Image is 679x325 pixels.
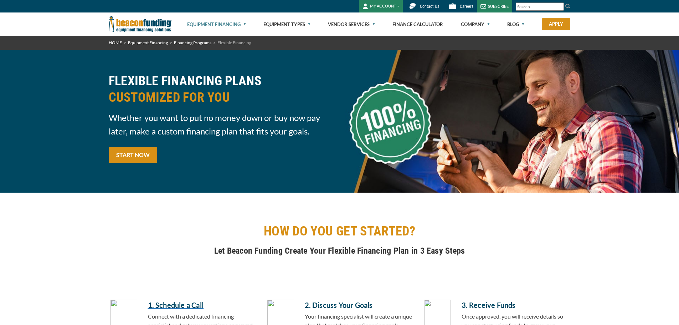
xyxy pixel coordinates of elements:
a: Finance Calculator [392,13,443,36]
span: Careers [460,4,473,9]
a: HOME [109,40,122,45]
a: Equipment Types [263,13,310,36]
a: Vendor Services [328,13,375,36]
h4: Let Beacon Funding Create Your Flexible Financing Plan in 3 Easy Steps [109,245,571,257]
h2: FLEXIBLE FINANCING PLANS [109,73,335,106]
a: Equipment Financing [187,13,246,36]
span: CUSTOMIZED FOR YOU [109,89,335,106]
a: Company [461,13,490,36]
img: Beacon Funding Corporation logo [109,12,172,36]
a: 1. Schedule a Call [148,300,257,310]
h5: 3. Receive Funds [462,300,571,310]
h2: HOW DO YOU GET STARTED? [109,223,571,239]
h5: 2. Discuss Your Goals [305,300,414,310]
a: START NOW [109,147,157,163]
a: Blog [507,13,524,36]
a: Equipment Financing [128,40,168,45]
input: Search [516,2,564,11]
span: Flexible Financing [217,40,251,45]
a: Clear search text [556,4,562,10]
a: Apply [542,18,570,30]
span: Contact Us [420,4,439,9]
img: Search [565,3,571,9]
a: Financing Programs [174,40,211,45]
span: Whether you want to put no money down or buy now pay later, make a custom financing plan that fit... [109,111,335,138]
